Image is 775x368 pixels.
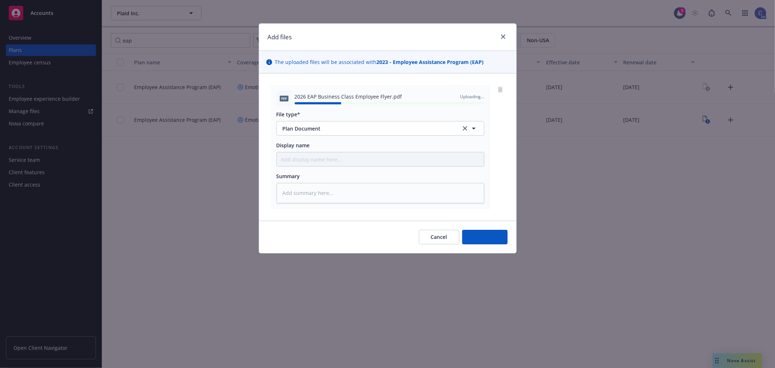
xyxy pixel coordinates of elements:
[419,230,459,244] button: Cancel
[277,152,484,166] input: Add display name here...
[295,93,402,100] span: 2026 EAP Business Class Employee Flyer.pdf
[283,125,451,132] span: Plan Document
[268,32,292,42] h1: Add files
[277,173,300,180] span: Summary
[460,93,484,100] span: Uploading...
[280,96,288,101] span: pdf
[277,121,484,136] button: Plan Documentclear selection
[474,233,496,240] span: Add files
[496,85,505,94] a: remove
[462,230,508,244] button: Add files
[277,111,300,118] span: File type*
[275,58,484,66] span: The uploaded files will be associated with
[461,124,469,133] a: clear selection
[431,233,447,240] span: Cancel
[277,142,310,149] span: Display name
[377,59,484,65] strong: 2023 - Employee Assistance Program (EAP)
[499,32,508,41] a: close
